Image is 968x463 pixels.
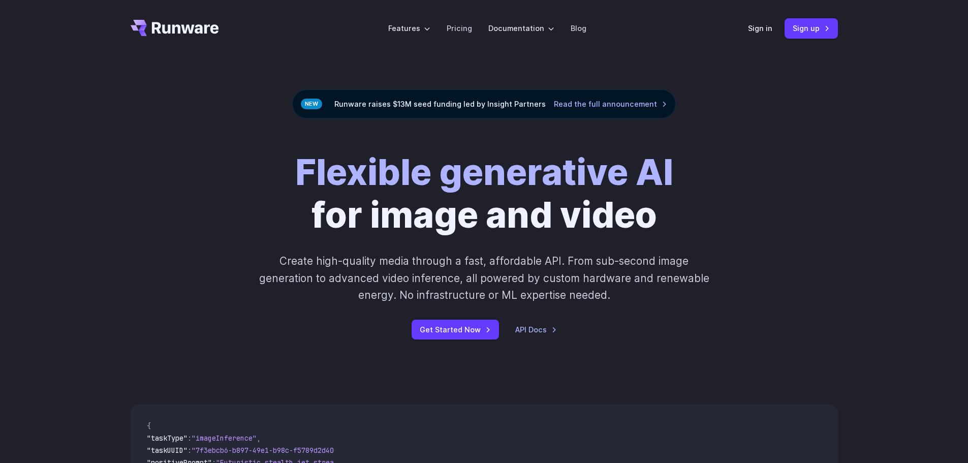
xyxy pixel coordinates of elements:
[295,151,673,236] h1: for image and video
[571,22,586,34] a: Blog
[388,22,430,34] label: Features
[257,434,261,443] span: ,
[192,434,257,443] span: "imageInference"
[295,150,673,194] strong: Flexible generative AI
[147,421,151,430] span: {
[554,98,667,110] a: Read the full announcement
[748,22,772,34] a: Sign in
[147,446,188,455] span: "taskUUID"
[188,446,192,455] span: :
[192,446,346,455] span: "7f3ebcb6-b897-49e1-b98c-f5789d2d40d7"
[292,89,676,118] div: Runware raises $13M seed funding led by Insight Partners
[447,22,472,34] a: Pricing
[131,20,219,36] a: Go to /
[258,253,710,303] p: Create high-quality media through a fast, affordable API. From sub-second image generation to adv...
[188,434,192,443] span: :
[488,22,554,34] label: Documentation
[515,324,557,335] a: API Docs
[147,434,188,443] span: "taskType"
[785,18,838,38] a: Sign up
[412,320,499,339] a: Get Started Now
